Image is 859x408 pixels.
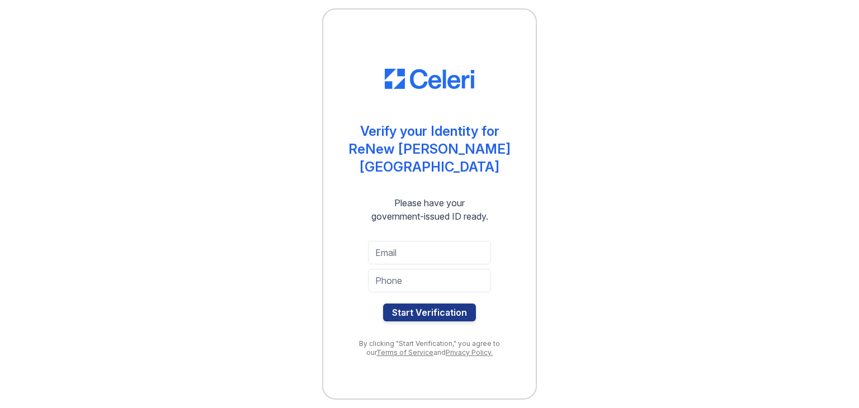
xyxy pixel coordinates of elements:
button: Start Verification [383,303,476,321]
a: Terms of Service [376,348,433,357]
input: Phone [368,269,491,292]
input: Email [368,241,491,264]
div: Verify your Identity for ReNew [PERSON_NAME][GEOGRAPHIC_DATA] [346,122,513,176]
div: By clicking "Start Verification," you agree to our and [346,339,513,357]
div: Please have your government-issued ID ready. [351,196,508,223]
a: Privacy Policy. [446,348,493,357]
img: CE_Logo_Blue-a8612792a0a2168367f1c8372b55b34899dd931a85d93a1a3d3e32e68fde9ad4.png [385,69,474,89]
